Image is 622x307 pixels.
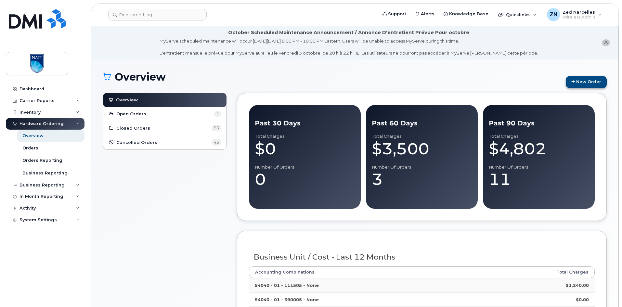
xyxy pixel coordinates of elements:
[566,283,589,288] strong: $1,240.00
[108,124,221,132] a: Closed Orders 55
[372,119,472,128] div: Past 60 Days
[576,297,589,302] strong: $0.00
[489,170,589,189] div: 11
[467,266,595,278] th: Total Charges
[255,134,355,139] div: Total Charges
[228,29,469,36] div: October Scheduled Maintenance Announcement / Annonce D'entretient Prévue Pour octobre
[108,110,221,118] a: Open Orders 1
[255,139,355,159] div: $0
[489,134,589,139] div: Total Charges
[255,297,319,302] strong: 54040 - 01 - 390005 - None
[602,39,610,46] button: close notification
[116,125,150,131] span: Closed Orders
[372,170,472,189] div: 3
[116,139,157,146] span: Cancelled Orders
[254,253,590,261] h3: Business Unit / Cost - Last 12 Months
[212,125,221,131] span: 55
[566,76,607,88] a: New Order
[255,119,355,128] div: Past 30 Days
[116,97,138,103] span: Overview
[255,170,355,189] div: 0
[160,38,538,56] div: MyServe scheduled maintenance will occur [DATE][DATE] 8:00 PM - 10:00 PM Eastern. Users will be u...
[212,139,221,146] span: 45
[103,71,563,83] h1: Overview
[108,138,221,146] a: Cancelled Orders 45
[255,165,355,170] div: Number of Orders
[372,139,472,159] div: $3,500
[489,119,589,128] div: Past 90 Days
[372,165,472,170] div: Number of Orders
[372,134,472,139] div: Total Charges
[108,96,222,104] a: Overview
[255,283,319,288] strong: 54040 - 01 - 111505 - None
[489,139,589,159] div: $4,802
[489,165,589,170] div: Number of Orders
[249,266,467,278] th: Accounting Combinations
[116,111,146,117] span: Open Orders
[214,111,221,117] span: 1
